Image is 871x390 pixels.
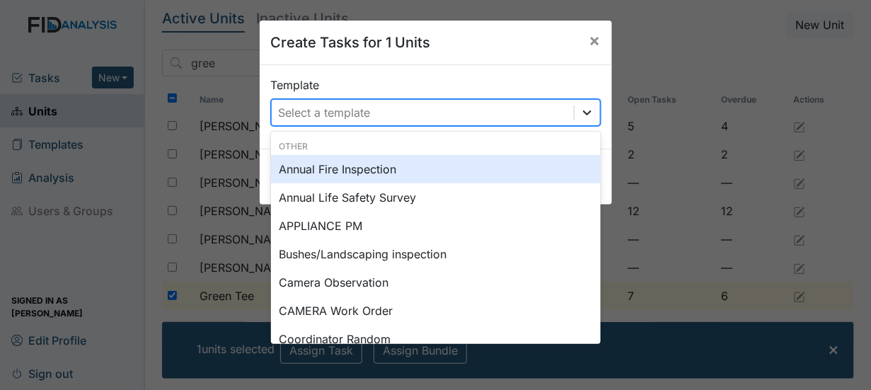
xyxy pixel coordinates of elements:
div: Camera Observation [271,268,601,297]
div: Other [271,140,601,153]
h5: Create Tasks for 1 Units [271,32,431,53]
div: CAMERA Work Order [271,297,601,325]
div: Select a template [279,104,371,121]
div: APPLIANCE PM [271,212,601,240]
div: Coordinator Random [271,325,601,353]
label: Template [271,76,320,93]
div: Bushes/Landscaping inspection [271,240,601,268]
button: Close [578,21,612,60]
div: Annual Fire Inspection [271,155,601,183]
div: Annual Life Safety Survey [271,183,601,212]
span: × [589,30,601,50]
